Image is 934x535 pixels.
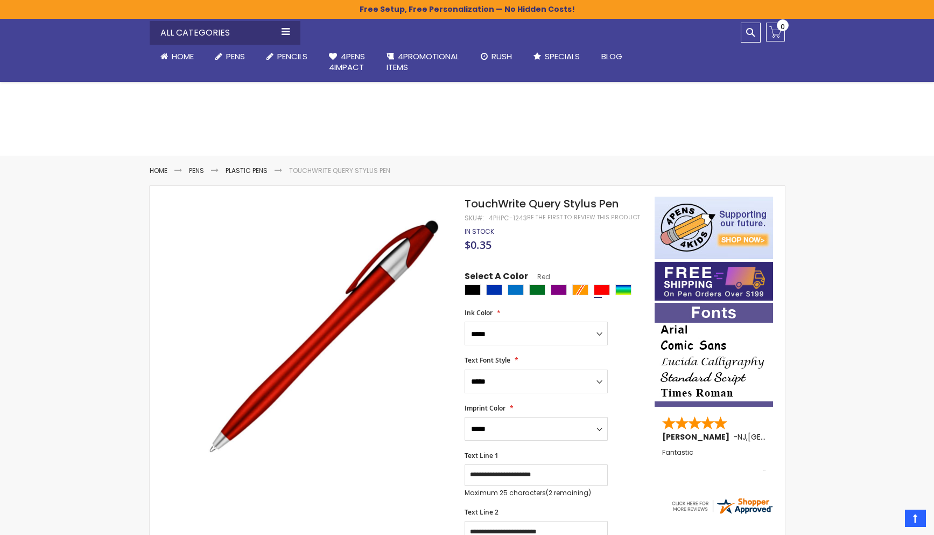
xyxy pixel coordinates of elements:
[256,45,318,68] a: Pencils
[733,432,827,442] span: - ,
[738,432,746,442] span: NJ
[465,308,493,317] span: Ink Color
[489,214,527,223] div: 4PHPC-1243
[546,488,591,497] span: (2 remaining)
[465,196,619,211] span: TouchWrite Query Stylus Pen
[205,212,451,458] img: touchwrite-query-stylus-pen-red_1.jpg
[189,166,204,175] a: Pens
[601,51,622,62] span: Blog
[289,166,390,175] li: TouchWrite Query Stylus Pen
[329,51,365,73] span: 4Pens 4impact
[465,213,484,223] strong: SKU
[465,227,494,236] span: In stock
[594,284,610,295] div: Red
[662,432,733,442] span: [PERSON_NAME]
[527,213,640,221] a: Be the first to review this product
[748,432,827,442] span: [GEOGRAPHIC_DATA]
[277,51,307,62] span: Pencils
[662,449,767,472] div: Fantastic
[465,489,608,497] p: Maximum 25 characters
[387,51,459,73] span: 4PROMOTIONAL ITEMS
[226,166,268,175] a: Plastic Pens
[465,508,498,517] span: Text Line 2
[465,270,528,285] span: Select A Color
[670,496,774,516] img: 4pens.com widget logo
[465,356,510,365] span: Text Font Style
[226,51,245,62] span: Pens
[529,284,545,295] div: Green
[376,45,470,80] a: 4PROMOTIONALITEMS
[551,284,567,295] div: Purple
[172,51,194,62] span: Home
[486,284,502,295] div: Blue
[655,197,773,259] img: 4pens 4 kids
[545,51,580,62] span: Specials
[150,166,167,175] a: Home
[465,404,505,413] span: Imprint Color
[150,45,205,68] a: Home
[655,262,773,301] img: Free shipping on orders over $199
[465,227,494,236] div: Availability
[508,284,524,295] div: Blue Light
[615,284,631,295] div: Assorted
[766,23,785,41] a: 0
[591,45,633,68] a: Blog
[318,45,376,80] a: 4Pens4impact
[655,303,773,407] img: font-personalization-examples
[150,21,300,45] div: All Categories
[523,45,591,68] a: Specials
[528,272,550,281] span: Red
[205,45,256,68] a: Pens
[845,506,934,535] iframe: Google Customer Reviews
[465,238,491,252] span: $0.35
[465,451,498,460] span: Text Line 1
[465,284,481,295] div: Black
[470,45,523,68] a: Rush
[781,22,785,32] span: 0
[491,51,512,62] span: Rush
[670,509,774,518] a: 4pens.com certificate URL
